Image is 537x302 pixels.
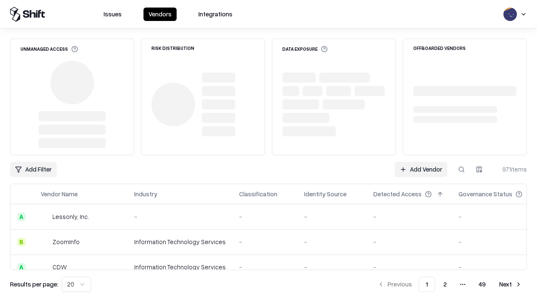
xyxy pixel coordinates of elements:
[282,46,328,52] div: Data Exposure
[141,190,164,198] div: Industry
[17,238,26,246] div: B
[311,237,367,246] div: -
[17,213,26,221] div: A
[41,213,49,221] img: Lessonly, Inc.
[493,165,527,174] div: 971 items
[311,212,367,221] div: -
[141,212,233,221] div: -
[494,277,527,292] button: Next
[151,46,194,50] div: Risk Distribution
[52,212,89,221] div: Lessonly, Inc.
[141,263,233,271] div: Information Technology Services
[10,162,57,177] button: Add Filter
[419,277,435,292] button: 1
[437,277,454,292] button: 2
[246,263,298,271] div: -
[41,238,49,246] img: ZoomInfo
[381,263,452,271] div: -
[41,190,78,198] div: Vendor Name
[246,212,298,221] div: -
[466,190,519,198] div: Governance Status
[21,46,78,52] div: Unmanaged Access
[141,237,233,246] div: Information Technology Services
[246,190,284,198] div: Classification
[311,190,354,198] div: Identity Source
[311,263,367,271] div: -
[193,8,237,21] button: Integrations
[413,46,466,50] div: Offboarded Vendors
[99,8,127,21] button: Issues
[17,263,26,271] div: A
[381,190,429,198] div: Detected Access
[395,162,447,177] a: Add Vendor
[381,237,452,246] div: -
[373,277,527,292] nav: pagination
[10,280,58,289] p: Results per page:
[472,277,493,292] button: 49
[52,263,67,271] div: CDW
[381,212,452,221] div: -
[41,263,49,271] img: CDW
[246,237,298,246] div: -
[143,8,177,21] button: Vendors
[52,237,80,246] div: ZoomInfo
